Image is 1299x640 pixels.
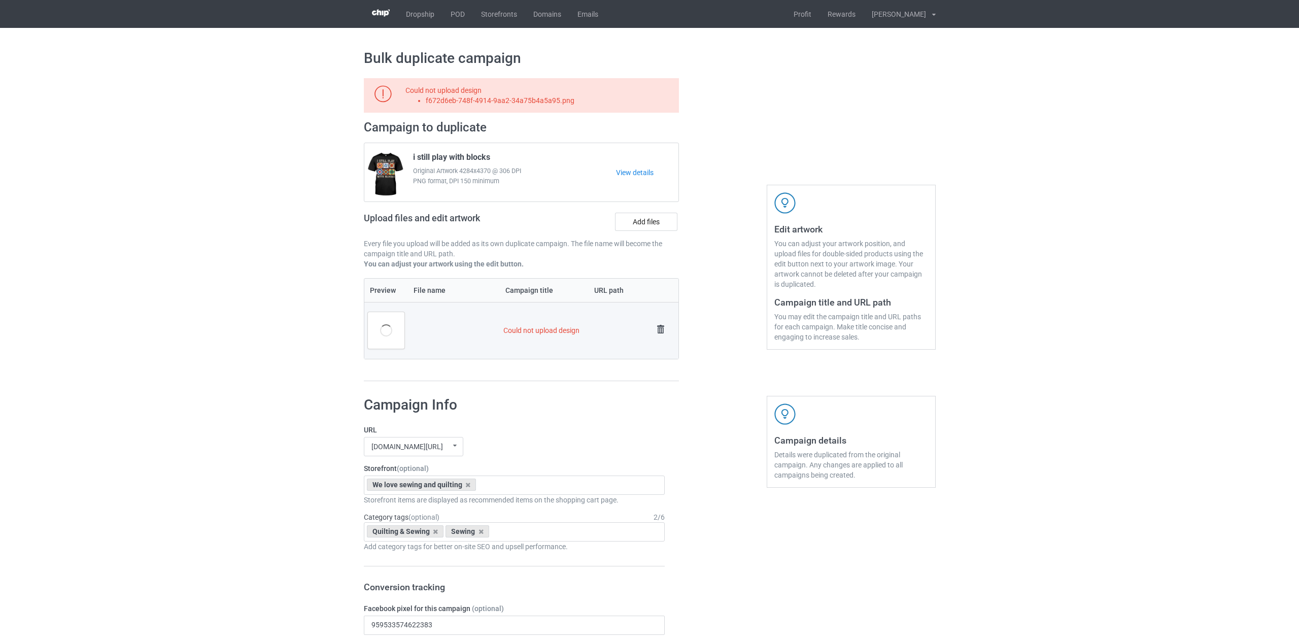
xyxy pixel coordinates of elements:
label: Facebook pixel for this campaign [364,603,665,614]
img: 3d383065fc803cdd16c62507c020ddf8.png [372,9,390,17]
div: Could not upload design [405,85,675,106]
div: Add category tags for better on-site SEO and upsell performance. [364,542,665,552]
th: Preview [364,279,408,302]
h2: Campaign to duplicate [364,120,679,136]
div: [PERSON_NAME] [864,2,926,27]
div: You may edit the campaign title and URL paths for each campaign. Make title concise and engaging ... [774,312,928,342]
h3: Conversion tracking [364,581,665,593]
li: f672d6eb-748f-4914-9aa2-34a75b4a5a95.png [426,95,675,106]
td: Could not upload design [500,302,650,359]
img: svg+xml;base64,PD94bWwgdmVyc2lvbj0iMS4wIiBlbmNvZGluZz0iVVRGLTgiPz4KPHN2ZyB3aWR0aD0iMjhweCIgaGVpZ2... [654,322,668,336]
span: i still play with blocks [413,152,490,166]
div: Quilting & Sewing [367,525,444,537]
div: We love sewing and quilting [367,479,476,491]
span: (optional) [397,464,429,473]
div: You can adjust your artwork position, and upload files for double-sided products using the edit b... [774,239,928,289]
h3: Campaign details [774,434,928,446]
h3: Campaign title and URL path [774,296,928,308]
span: Original Artwork 4284x4370 @ 306 DPI [413,166,617,176]
label: Storefront [364,463,665,474]
h3: Edit artwork [774,223,928,235]
h1: Bulk duplicate campaign [364,49,936,68]
th: Campaign title [500,279,589,302]
label: Category tags [364,512,439,522]
b: You can adjust your artwork using the edit button. [364,260,524,268]
div: 2 / 6 [654,512,665,522]
div: [DOMAIN_NAME][URL] [371,443,443,450]
div: Sewing [446,525,489,537]
h2: Upload files and edit artwork [364,213,553,231]
a: View details [616,167,678,178]
span: (optional) [472,604,504,613]
h1: Campaign Info [364,396,665,414]
span: (optional) [408,513,439,521]
p: Every file you upload will be added as its own duplicate campaign. The file name will become the ... [364,239,679,259]
div: Details were duplicated from the original campaign. Any changes are applied to all campaigns bein... [774,450,928,480]
th: URL path [589,279,650,302]
img: svg+xml;base64,PD94bWwgdmVyc2lvbj0iMS4wIiBlbmNvZGluZz0iVVRGLTgiPz4KPHN2ZyB3aWR0aD0iMTlweCIgaGVpZ2... [374,85,392,103]
label: URL [364,425,665,435]
img: svg+xml;base64,PD94bWwgdmVyc2lvbj0iMS4wIiBlbmNvZGluZz0iVVRGLTgiPz4KPHN2ZyB3aWR0aD0iNDJweCIgaGVpZ2... [774,192,796,214]
div: Storefront items are displayed as recommended items on the shopping cart page. [364,495,665,505]
label: Add files [615,213,677,231]
img: svg+xml;base64,PD94bWwgdmVyc2lvbj0iMS4wIiBlbmNvZGluZz0iVVRGLTgiPz4KPHN2ZyB3aWR0aD0iNDJweCIgaGVpZ2... [774,403,796,425]
span: PNG format, DPI 150 minimum [413,176,617,186]
th: File name [408,279,500,302]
